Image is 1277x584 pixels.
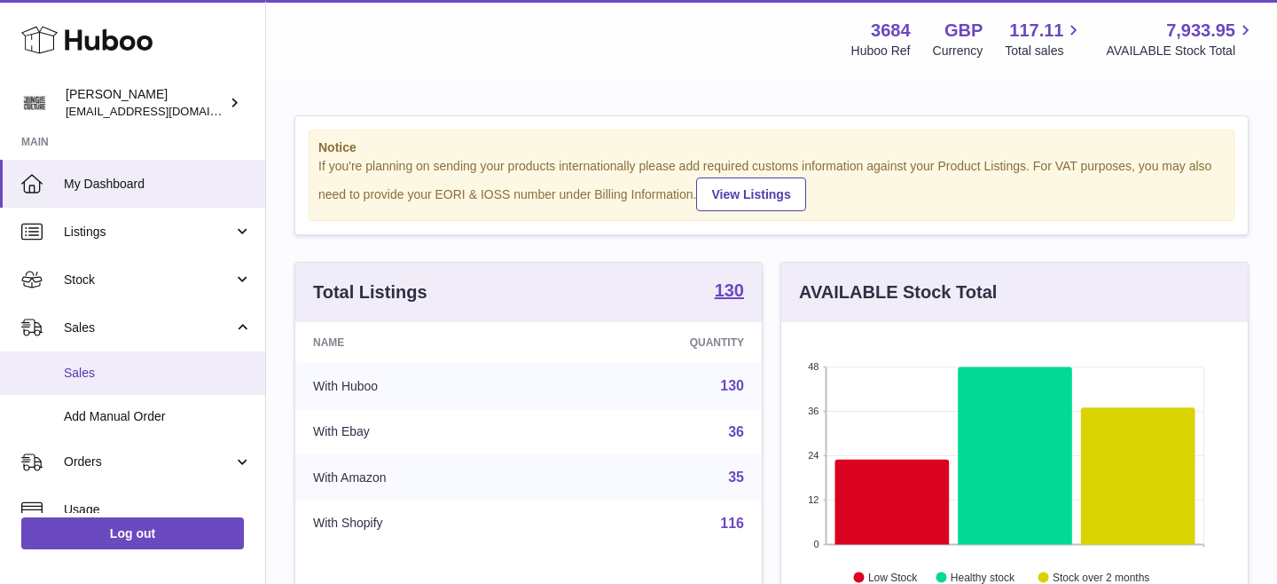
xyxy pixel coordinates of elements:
span: Usage [64,501,252,518]
h3: AVAILABLE Stock Total [799,280,997,304]
strong: 130 [715,281,744,299]
text: 36 [808,406,819,416]
img: theinternationalventure@gmail.com [21,90,48,116]
text: 0 [813,539,819,549]
span: Total sales [1005,43,1084,59]
div: Currency [933,43,983,59]
a: 130 [720,378,744,393]
h3: Total Listings [313,280,427,304]
span: Stock [64,272,233,288]
th: Quantity [551,322,762,363]
a: 117.11 Total sales [1005,19,1084,59]
span: Listings [64,224,233,241]
a: View Listings [696,178,805,211]
a: 116 [720,516,744,531]
div: Huboo Ref [851,43,911,59]
text: 48 [808,361,819,372]
span: [EMAIL_ADDRESS][DOMAIN_NAME] [66,104,261,118]
span: Add Manual Order [64,408,252,425]
div: [PERSON_NAME] [66,86,225,120]
span: AVAILABLE Stock Total [1106,43,1256,59]
a: 7,933.95 AVAILABLE Stock Total [1106,19,1256,59]
strong: GBP [944,19,983,43]
th: Name [295,322,551,363]
span: 117.11 [1009,19,1063,43]
div: If you're planning on sending your products internationally please add required customs informati... [318,158,1225,211]
td: With Amazon [295,454,551,501]
a: 35 [728,470,744,485]
td: With Shopify [295,501,551,547]
td: With Ebay [295,409,551,455]
a: Log out [21,517,244,549]
span: Orders [64,454,233,470]
text: 12 [808,494,819,505]
a: 36 [728,424,744,439]
td: With Huboo [295,363,551,409]
text: Stock over 2 months [1053,571,1149,583]
span: My Dashboard [64,176,252,193]
span: 7,933.95 [1166,19,1235,43]
span: Sales [64,320,233,336]
a: 130 [715,281,744,303]
strong: Notice [318,139,1225,156]
text: Healthy stock [951,571,1015,583]
span: Sales [64,365,252,382]
strong: 3684 [871,19,911,43]
text: Low Stock [868,571,918,583]
text: 24 [808,450,819,461]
